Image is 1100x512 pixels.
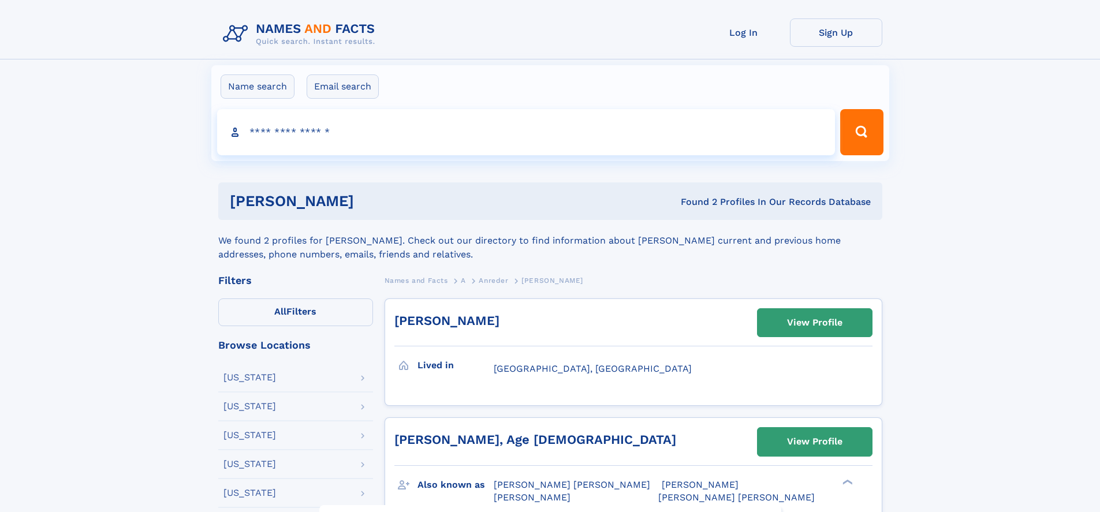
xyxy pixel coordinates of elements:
[394,432,676,447] a: [PERSON_NAME], Age [DEMOGRAPHIC_DATA]
[221,74,294,99] label: Name search
[218,220,882,261] div: We found 2 profiles for [PERSON_NAME]. Check out our directory to find information about [PERSON_...
[658,492,815,503] span: [PERSON_NAME] [PERSON_NAME]
[494,479,650,490] span: [PERSON_NAME] [PERSON_NAME]
[217,109,836,155] input: search input
[274,306,286,317] span: All
[840,478,853,485] div: ❯
[223,402,276,411] div: [US_STATE]
[521,276,583,285] span: [PERSON_NAME]
[394,313,499,328] a: [PERSON_NAME]
[218,275,373,286] div: Filters
[758,428,872,455] a: View Profile
[223,373,276,382] div: [US_STATE]
[494,363,692,374] span: [GEOGRAPHIC_DATA], [GEOGRAPHIC_DATA]
[787,309,842,336] div: View Profile
[218,18,385,50] img: Logo Names and Facts
[461,276,466,285] span: A
[494,492,570,503] span: [PERSON_NAME]
[417,475,494,495] h3: Also known as
[698,18,790,47] a: Log In
[787,428,842,455] div: View Profile
[461,273,466,287] a: A
[840,109,883,155] button: Search Button
[223,431,276,440] div: [US_STATE]
[223,459,276,469] div: [US_STATE]
[417,356,494,375] h3: Lived in
[385,273,448,287] a: Names and Facts
[218,340,373,350] div: Browse Locations
[758,309,872,337] a: View Profile
[662,479,739,490] span: [PERSON_NAME]
[479,273,508,287] a: Anreder
[307,74,379,99] label: Email search
[230,194,517,208] h1: [PERSON_NAME]
[517,196,871,208] div: Found 2 Profiles In Our Records Database
[479,276,508,285] span: Anreder
[218,298,373,326] label: Filters
[790,18,882,47] a: Sign Up
[223,488,276,498] div: [US_STATE]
